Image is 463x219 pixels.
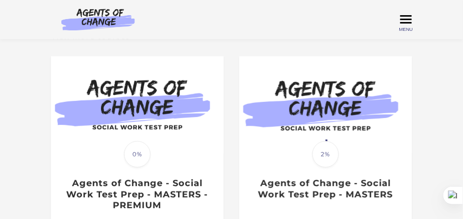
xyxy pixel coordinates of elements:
[399,26,413,32] span: Menu
[400,14,412,25] button: Toggle menu Menu
[124,141,151,168] span: 0%
[61,178,213,211] h3: Agents of Change - Social Work Test Prep - MASTERS - PREMIUM
[400,19,412,20] span: Toggle menu
[312,141,339,168] span: 2%
[250,178,401,200] h3: Agents of Change - Social Work Test Prep - MASTERS
[51,8,145,30] img: Agents of Change Logo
